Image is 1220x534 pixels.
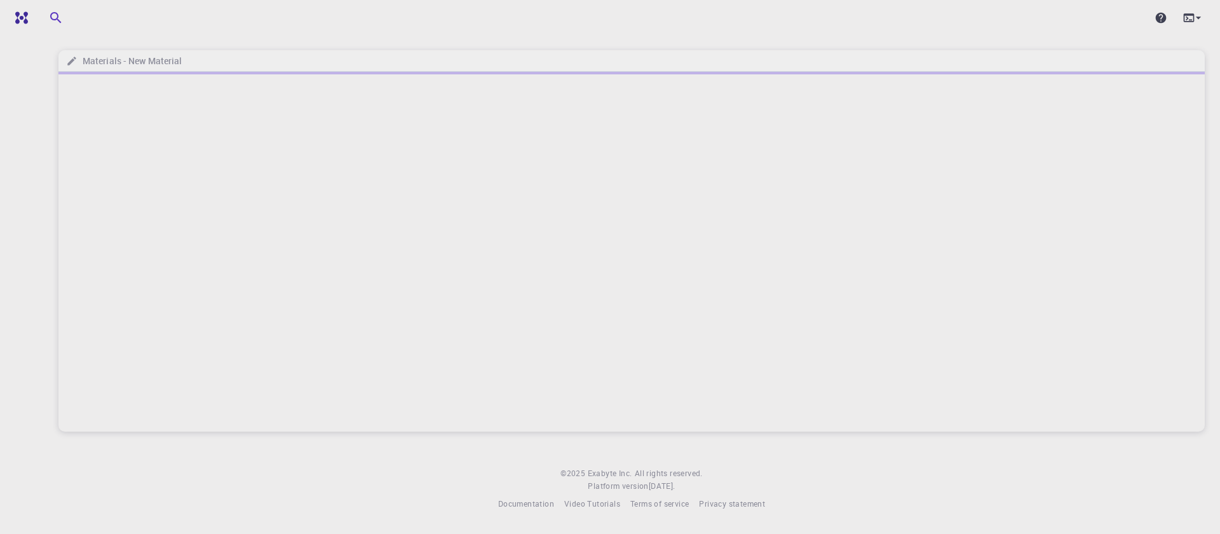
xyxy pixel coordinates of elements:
h6: Materials - New Material [78,54,182,68]
a: Privacy statement [699,498,765,510]
span: Documentation [498,498,554,509]
span: Terms of service [630,498,689,509]
span: Privacy statement [699,498,765,509]
a: Video Tutorials [564,498,620,510]
span: Exabyte Inc. [588,468,632,478]
nav: breadcrumb [64,54,184,68]
a: Exabyte Inc. [588,467,632,480]
a: Terms of service [630,498,689,510]
span: [DATE] . [649,481,675,491]
span: © 2025 [560,467,587,480]
span: All rights reserved. [635,467,703,480]
a: Documentation [498,498,554,510]
a: [DATE]. [649,480,675,493]
span: Platform version [588,480,648,493]
img: logo [10,11,28,24]
span: Video Tutorials [564,498,620,509]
